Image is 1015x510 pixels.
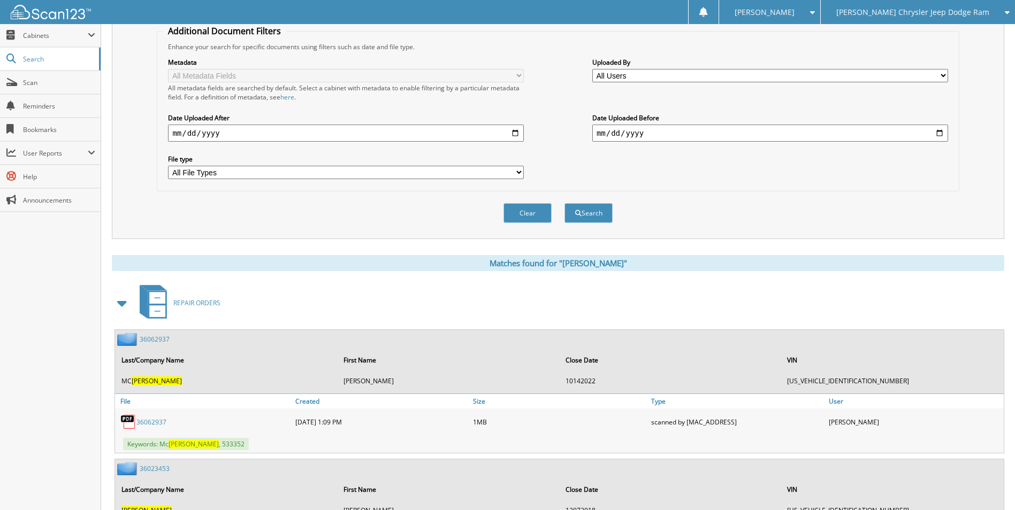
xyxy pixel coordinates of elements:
span: [PERSON_NAME] [132,376,182,385]
input: end [592,125,948,142]
span: Cabinets [23,31,88,40]
img: folder2.png [117,462,140,475]
a: Size [470,394,648,408]
span: User Reports [23,149,88,158]
button: Search [564,203,613,223]
label: Metadata [168,58,524,67]
img: scan123-logo-white.svg [11,5,91,19]
td: [PERSON_NAME] [338,372,559,390]
span: Help [23,172,95,181]
iframe: Chat Widget [961,459,1015,510]
div: Enhance your search for specific documents using filters such as date and file type. [163,42,953,51]
span: Bookmarks [23,125,95,134]
th: First Name [338,349,559,371]
span: Keywords: Mc , 533352 [123,438,249,450]
span: REPAIR ORDERS [173,298,220,307]
th: Last/Company Name [116,478,337,500]
a: REPAIR ORDERS [133,282,220,324]
legend: Additional Document Filters [163,25,286,37]
input: start [168,125,524,142]
label: Uploaded By [592,58,948,67]
label: File type [168,154,524,164]
span: Search [23,55,94,64]
a: 36023453 [140,464,170,473]
div: [DATE] 1:09 PM [293,411,470,432]
th: Close Date [560,478,781,500]
th: VIN [782,349,1003,371]
a: 36062937 [140,335,170,344]
div: 1MB [470,411,648,432]
th: Close Date [560,349,781,371]
a: User [826,394,1004,408]
img: folder2.png [117,333,140,346]
td: MC [116,372,337,390]
span: [PERSON_NAME] [169,439,219,449]
a: here [280,92,294,102]
span: [PERSON_NAME] Chrysler Jeep Dodge Ram [836,9,989,16]
th: Last/Company Name [116,349,337,371]
span: Announcements [23,196,95,205]
a: File [115,394,293,408]
span: Scan [23,78,95,87]
th: VIN [782,478,1003,500]
th: First Name [338,478,559,500]
td: 10142022 [560,372,781,390]
button: Clear [503,203,552,223]
div: scanned by [MAC_ADDRESS] [648,411,826,432]
div: Matches found for "[PERSON_NAME]" [112,255,1004,271]
span: [PERSON_NAME] [735,9,795,16]
label: Date Uploaded Before [592,113,948,122]
span: Reminders [23,102,95,111]
label: Date Uploaded After [168,113,524,122]
a: Created [293,394,470,408]
td: [US_VEHICLE_IDENTIFICATION_NUMBER] [782,372,1003,390]
a: 36062937 [136,418,166,427]
div: [PERSON_NAME] [826,411,1004,432]
div: All metadata fields are searched by default. Select a cabinet with metadata to enable filtering b... [168,83,524,102]
a: Type [648,394,826,408]
img: PDF.png [120,414,136,430]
